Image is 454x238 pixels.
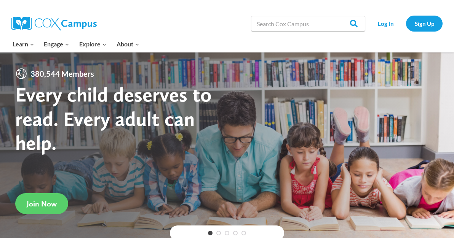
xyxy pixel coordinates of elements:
span: Explore [79,39,107,49]
a: Log In [369,16,402,31]
strong: Every child deserves to read. Every adult can help. [15,82,212,155]
a: 4 [233,231,238,235]
a: Join Now [15,193,68,214]
input: Search Cox Campus [251,16,365,31]
span: About [117,39,139,49]
a: 3 [225,231,229,235]
a: 5 [241,231,246,235]
a: Sign Up [406,16,443,31]
img: Cox Campus [11,17,97,30]
nav: Secondary Navigation [369,16,443,31]
a: 2 [216,231,221,235]
span: Engage [44,39,69,49]
nav: Primary Navigation [8,36,144,52]
span: Learn [13,39,34,49]
a: 1 [208,231,213,235]
span: Join Now [27,199,57,208]
span: 380,544 Members [27,68,97,80]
